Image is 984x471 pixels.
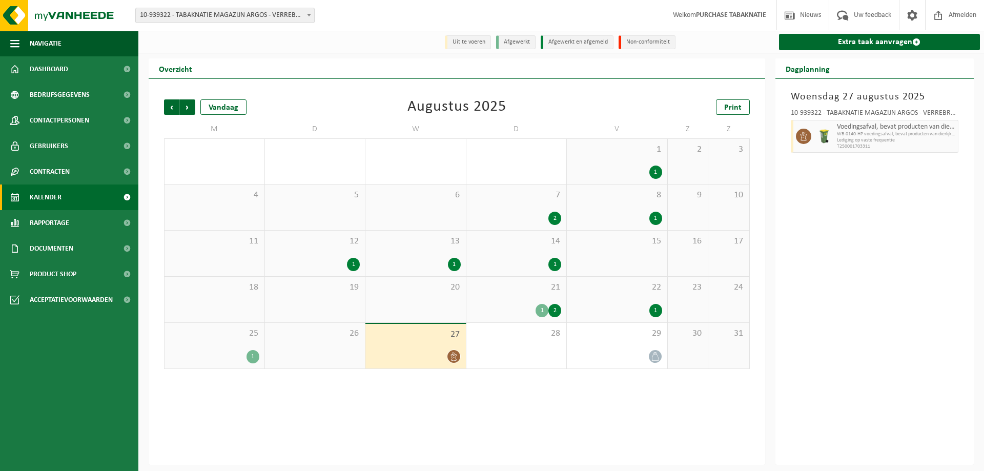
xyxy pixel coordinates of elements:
strong: PURCHASE TABAKNATIE [696,11,766,19]
td: W [365,120,466,138]
span: Rapportage [30,210,69,236]
span: 6 [371,190,461,201]
span: 18 [170,282,259,293]
a: Print [716,99,750,115]
span: Contracten [30,159,70,185]
div: 1 [649,166,662,179]
span: Product Shop [30,261,76,287]
li: Afgewerkt en afgemeld [541,35,613,49]
td: D [466,120,567,138]
span: 12 [270,236,360,247]
span: Contactpersonen [30,108,89,133]
span: 4 [170,190,259,201]
td: Z [668,120,709,138]
span: Navigatie [30,31,61,56]
span: Voedingsafval, bevat producten van dierlijke oorsprong, onverpakt, categorie 3 [837,123,956,131]
span: 30 [673,328,703,339]
span: 31 [713,328,744,339]
span: Gebruikers [30,133,68,159]
li: Afgewerkt [496,35,536,49]
span: 9 [673,190,703,201]
span: 5 [270,190,360,201]
span: Acceptatievoorwaarden [30,287,113,313]
span: 25 [170,328,259,339]
td: M [164,120,265,138]
div: Vandaag [200,99,247,115]
span: 20 [371,282,461,293]
div: 1 [448,258,461,271]
span: 24 [713,282,744,293]
span: 19 [270,282,360,293]
span: Documenten [30,236,73,261]
span: Print [724,104,742,112]
li: Uit te voeren [445,35,491,49]
span: 26 [270,328,360,339]
span: WB-0140-HP voedingsafval, bevat producten van dierlijke oors [837,131,956,137]
span: 17 [713,236,744,247]
span: 23 [673,282,703,293]
span: Volgende [180,99,195,115]
span: 22 [572,282,662,293]
span: Dashboard [30,56,68,82]
img: WB-0140-HPE-GN-50 [816,129,832,144]
span: 3 [713,144,744,155]
span: Bedrijfsgegevens [30,82,90,108]
div: 1 [649,304,662,317]
div: 2 [548,212,561,225]
h3: Woensdag 27 augustus 2025 [791,89,959,105]
div: 1 [536,304,548,317]
td: D [265,120,366,138]
div: 10-939322 - TABAKNATIE MAGAZIJN ARGOS - VERREBROEK [791,110,959,120]
span: 11 [170,236,259,247]
span: Kalender [30,185,61,210]
a: Extra taak aanvragen [779,34,980,50]
span: 2 [673,144,703,155]
span: 14 [471,236,562,247]
span: 15 [572,236,662,247]
span: 1 [572,144,662,155]
td: V [567,120,668,138]
div: 1 [347,258,360,271]
span: 8 [572,190,662,201]
span: 10 [713,190,744,201]
span: Lediging op vaste frequentie [837,137,956,144]
h2: Dagplanning [775,58,840,78]
span: 27 [371,329,461,340]
span: Vorige [164,99,179,115]
div: 1 [247,350,259,363]
span: 10-939322 - TABAKNATIE MAGAZIJN ARGOS - VERREBROEK [135,8,315,23]
div: 2 [548,304,561,317]
h2: Overzicht [149,58,202,78]
span: 13 [371,236,461,247]
td: Z [708,120,749,138]
li: Non-conformiteit [619,35,675,49]
div: Augustus 2025 [407,99,506,115]
div: 1 [548,258,561,271]
span: T250001703311 [837,144,956,150]
span: 16 [673,236,703,247]
span: 29 [572,328,662,339]
span: 10-939322 - TABAKNATIE MAGAZIJN ARGOS - VERREBROEK [136,8,314,23]
span: 21 [471,282,562,293]
iframe: chat widget [5,448,171,471]
div: 1 [649,212,662,225]
span: 28 [471,328,562,339]
span: 7 [471,190,562,201]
